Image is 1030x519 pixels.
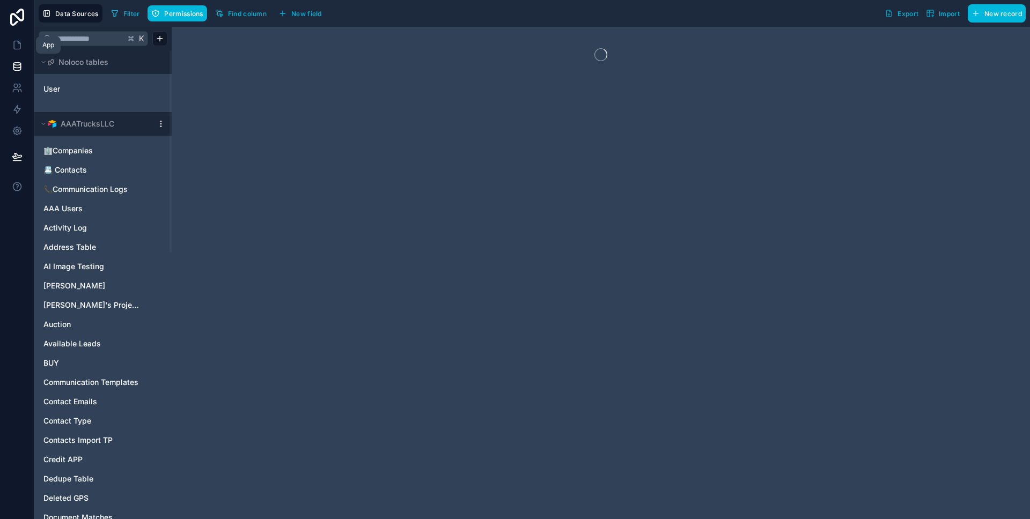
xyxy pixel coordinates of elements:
[58,57,108,68] span: Noloco tables
[43,84,60,94] span: User
[43,377,138,388] span: Communication Templates
[55,10,99,18] span: Data Sources
[39,142,167,159] div: 🏢Companies
[123,10,140,18] span: Filter
[228,10,267,18] span: Find column
[984,10,1022,18] span: New record
[43,416,91,426] span: Contact Type
[43,473,141,484] a: Dedupe Table
[148,5,207,21] button: Permissions
[43,184,141,195] a: 📞Communication Logs
[39,239,167,256] div: Address Table
[148,5,211,21] a: Permissions
[43,165,87,175] span: 📇 Contacts
[39,55,161,70] button: Noloco tables
[968,4,1026,23] button: New record
[39,181,167,198] div: 📞Communication Logs
[39,335,167,352] div: Available Leads
[43,203,141,214] a: AAA Users
[43,358,141,368] a: BUY
[43,242,96,253] span: Address Table
[43,261,141,272] a: AI Image Testing
[897,10,918,18] span: Export
[211,5,270,21] button: Find column
[39,296,167,314] div: Alex's Projects & Priorities
[48,120,56,128] img: Airtable Logo
[43,416,141,426] a: Contact Type
[39,470,167,487] div: Dedupe Table
[43,280,141,291] a: [PERSON_NAME]
[39,4,102,23] button: Data Sources
[43,435,141,446] a: Contacts Import TP
[43,435,113,446] span: Contacts Import TP
[61,118,114,129] span: AAATrucksLLC
[275,5,326,21] button: New field
[43,223,141,233] a: Activity Log
[43,454,141,465] a: Credit APP
[164,10,203,18] span: Permissions
[43,319,71,330] span: Auction
[43,223,87,233] span: Activity Log
[881,4,922,23] button: Export
[39,258,167,275] div: AI Image Testing
[43,319,141,330] a: Auction
[39,490,167,507] div: Deleted GPS
[43,84,130,94] a: User
[43,165,141,175] a: 📇 Contacts
[138,35,145,42] span: K
[43,493,89,503] span: Deleted GPS
[43,493,141,503] a: Deleted GPS
[39,277,167,294] div: Alex
[43,396,97,407] span: Contact Emails
[291,10,322,18] span: New field
[43,242,141,253] a: Address Table
[39,374,167,391] div: Communication Templates
[39,200,167,217] div: AAA Users
[43,300,141,310] a: [PERSON_NAME]'s Projects & Priorities
[922,4,963,23] button: Import
[39,316,167,333] div: Auction
[39,432,167,449] div: Contacts Import TP
[43,184,128,195] span: 📞Communication Logs
[43,338,101,349] span: Available Leads
[39,116,152,131] button: Airtable LogoAAATrucksLLC
[43,473,93,484] span: Dedupe Table
[39,412,167,429] div: Contact Type
[39,161,167,179] div: 📇 Contacts
[43,203,83,214] span: AAA Users
[43,396,141,407] a: Contact Emails
[39,80,167,98] div: User
[39,393,167,410] div: Contact Emails
[43,261,104,272] span: AI Image Testing
[43,454,83,465] span: Credit APP
[939,10,960,18] span: Import
[39,219,167,236] div: Activity Log
[43,145,93,156] span: 🏢Companies
[42,41,54,49] div: App
[43,280,105,291] span: [PERSON_NAME]
[43,377,141,388] a: Communication Templates
[107,5,144,21] button: Filter
[43,145,141,156] a: 🏢Companies
[43,358,59,368] span: BUY
[39,354,167,372] div: BUY
[963,4,1026,23] a: New record
[39,451,167,468] div: Credit APP
[43,338,141,349] a: Available Leads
